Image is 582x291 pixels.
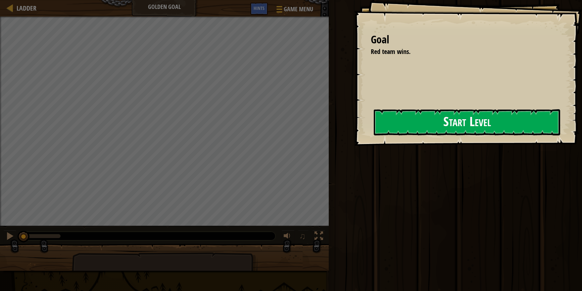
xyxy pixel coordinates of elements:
button: Start Level [374,109,560,135]
button: ♫ [298,230,309,244]
button: Ctrl + P: Pause [3,230,17,244]
button: Adjust volume [281,230,295,244]
div: Goal [371,32,559,47]
a: Ladder [13,4,36,13]
button: Game Menu [271,3,317,18]
span: Red team wins. [371,47,411,56]
span: Game Menu [284,5,313,14]
button: Toggle fullscreen [312,230,325,244]
li: Red team wins. [363,47,557,57]
span: Hints [254,5,265,11]
span: ♫ [299,231,306,241]
span: Ladder [17,4,36,13]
